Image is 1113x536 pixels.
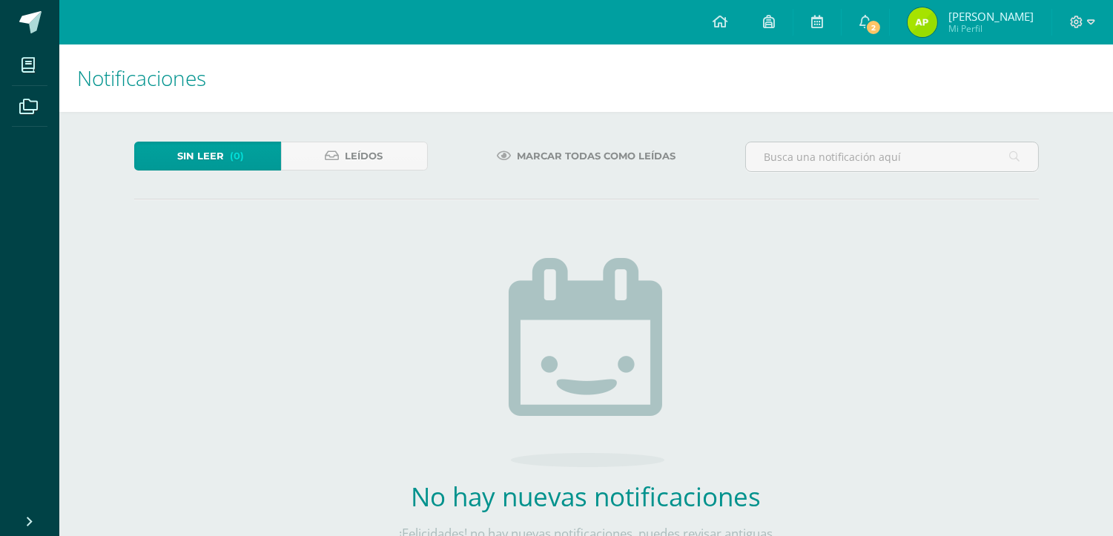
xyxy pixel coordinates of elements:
[230,142,244,170] span: (0)
[517,142,676,170] span: Marcar todas como leídas
[509,258,664,467] img: no_activities.png
[177,142,224,170] span: Sin leer
[77,64,206,92] span: Notificaciones
[865,19,882,36] span: 2
[134,142,281,171] a: Sin leer(0)
[948,9,1034,24] span: [PERSON_NAME]
[746,142,1038,171] input: Busca una notificación aquí
[346,142,383,170] span: Leídos
[368,479,805,514] h2: No hay nuevas notificaciones
[948,22,1034,35] span: Mi Perfil
[908,7,937,37] img: 8c24789ac69e995d34b3b5f151a02f68.png
[478,142,694,171] a: Marcar todas como leídas
[281,142,428,171] a: Leídos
